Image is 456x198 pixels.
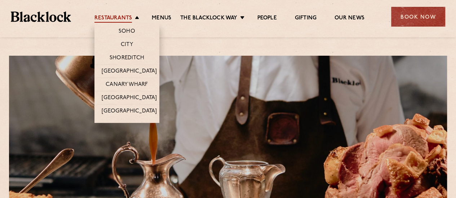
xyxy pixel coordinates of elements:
img: BL_Textured_Logo-footer-cropped.svg [11,11,71,22]
a: The Blacklock Way [180,15,237,23]
a: [GEOGRAPHIC_DATA] [102,95,157,102]
a: Our News [335,15,364,23]
a: Gifting [295,15,316,23]
a: [GEOGRAPHIC_DATA] [102,108,157,116]
a: Soho [119,28,135,36]
a: Canary Wharf [106,81,148,89]
div: Book Now [391,7,445,27]
a: [GEOGRAPHIC_DATA] [102,68,157,76]
a: Menus [152,15,171,23]
a: People [257,15,276,23]
a: Restaurants [94,15,132,23]
a: City [121,41,133,49]
a: Shoreditch [110,55,144,63]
